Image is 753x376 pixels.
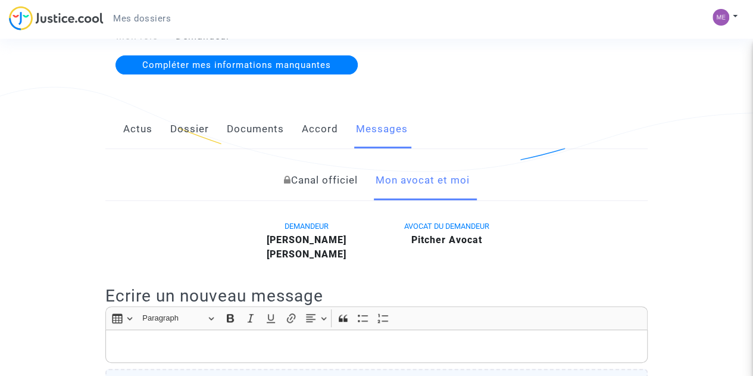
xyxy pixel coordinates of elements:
span: Mes dossiers [113,13,171,24]
h2: Ecrire un nouveau message [105,285,648,306]
a: Actus [123,110,152,149]
div: Editor toolbar [105,306,648,330]
button: Paragraph [137,309,219,328]
a: Mes dossiers [104,10,180,27]
a: Canal officiel [284,161,358,200]
a: Dossier [170,110,209,149]
img: jc-logo.svg [9,6,104,30]
a: Accord [302,110,338,149]
b: [PERSON_NAME] [267,248,346,260]
span: DEMANDEUR [285,222,329,231]
img: 6d6fbd8f9d507db099ec813e1301c2df [713,9,729,26]
b: Pitcher Avocat [411,234,482,246]
a: Mon avocat et moi [376,161,470,200]
b: [PERSON_NAME] [267,234,346,246]
div: Rich Text Editor, main [105,330,648,363]
a: Messages [356,110,408,149]
a: Documents [227,110,284,149]
span: Paragraph [142,311,204,325]
span: Compléter mes informations manquantes [142,60,331,70]
span: AVOCAT DU DEMANDEUR [404,222,489,231]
